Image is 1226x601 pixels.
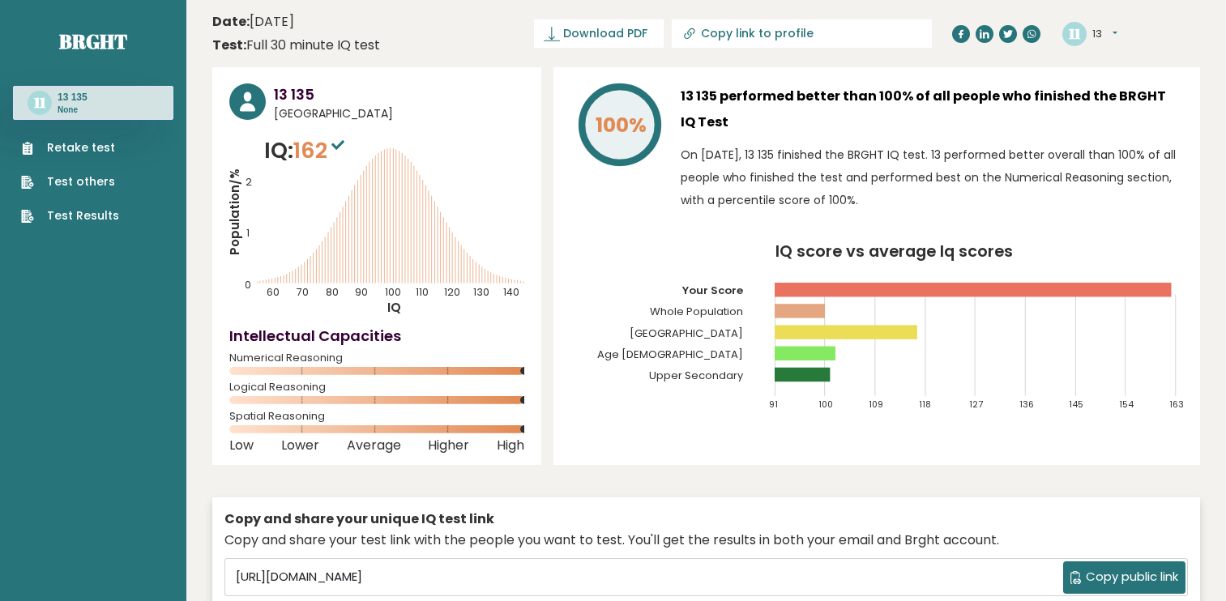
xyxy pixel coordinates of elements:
[775,240,1013,262] tspan: IQ score vs average Iq scores
[224,531,1188,550] div: Copy and share your test link with the people you want to test. You'll get the results in both yo...
[919,399,931,411] tspan: 118
[681,143,1183,211] p: On [DATE], 13 135 finished the BRGHT IQ test. 13 performed better overall than 100% of all people...
[819,399,834,411] tspan: 100
[428,442,469,449] span: Higher
[229,384,524,390] span: Logical Reasoning
[503,285,519,299] tspan: 140
[534,19,664,48] a: Download PDF
[246,175,252,189] tspan: 2
[245,278,251,292] tspan: 0
[387,300,401,317] tspan: IQ
[1069,399,1083,411] tspan: 145
[229,413,524,420] span: Spatial Reasoning
[769,399,778,411] tspan: 91
[212,36,246,54] b: Test:
[649,368,744,383] tspan: Upper Secondary
[58,91,88,104] h3: 13 135
[229,442,254,449] span: Low
[1019,399,1034,411] tspan: 136
[224,509,1188,529] div: Copy and share your unique IQ test link
[281,442,319,449] span: Lower
[293,135,348,165] span: 162
[226,168,243,255] tspan: Population/%
[274,105,524,122] span: [GEOGRAPHIC_DATA]
[681,283,743,298] tspan: Your Score
[416,285,429,299] tspan: 110
[229,325,524,347] h4: Intellectual Capacities
[274,83,524,105] h3: 13 135
[869,399,883,411] tspan: 109
[597,347,743,362] tspan: Age [DEMOGRAPHIC_DATA]
[1119,399,1134,411] tspan: 154
[385,285,401,299] tspan: 100
[473,285,489,299] tspan: 130
[212,12,250,31] b: Date:
[630,325,743,340] tspan: [GEOGRAPHIC_DATA]
[347,442,401,449] span: Average
[969,399,983,411] tspan: 127
[58,104,88,116] p: None
[650,304,743,319] tspan: Whole Population
[297,285,309,299] tspan: 70
[681,83,1183,135] h3: 13 135 performed better than 100% of all people who finished the BRGHT IQ Test
[1169,399,1184,411] tspan: 163
[326,285,339,299] tspan: 80
[1086,568,1178,586] span: Copy public link
[267,285,280,299] tspan: 60
[33,93,46,112] text: 11
[21,207,119,224] a: Test Results
[229,355,524,361] span: Numerical Reasoning
[497,442,524,449] span: High
[246,226,250,240] tspan: 1
[444,285,460,299] tspan: 120
[1068,23,1081,42] text: 11
[355,285,368,299] tspan: 90
[212,36,380,55] div: Full 30 minute IQ test
[1063,561,1185,594] button: Copy public link
[264,134,348,167] p: IQ:
[21,173,119,190] a: Test others
[596,111,647,139] tspan: 100%
[212,12,294,32] time: [DATE]
[21,139,119,156] a: Retake test
[59,28,127,54] a: Brght
[1092,26,1117,42] button: 13
[563,25,647,42] span: Download PDF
